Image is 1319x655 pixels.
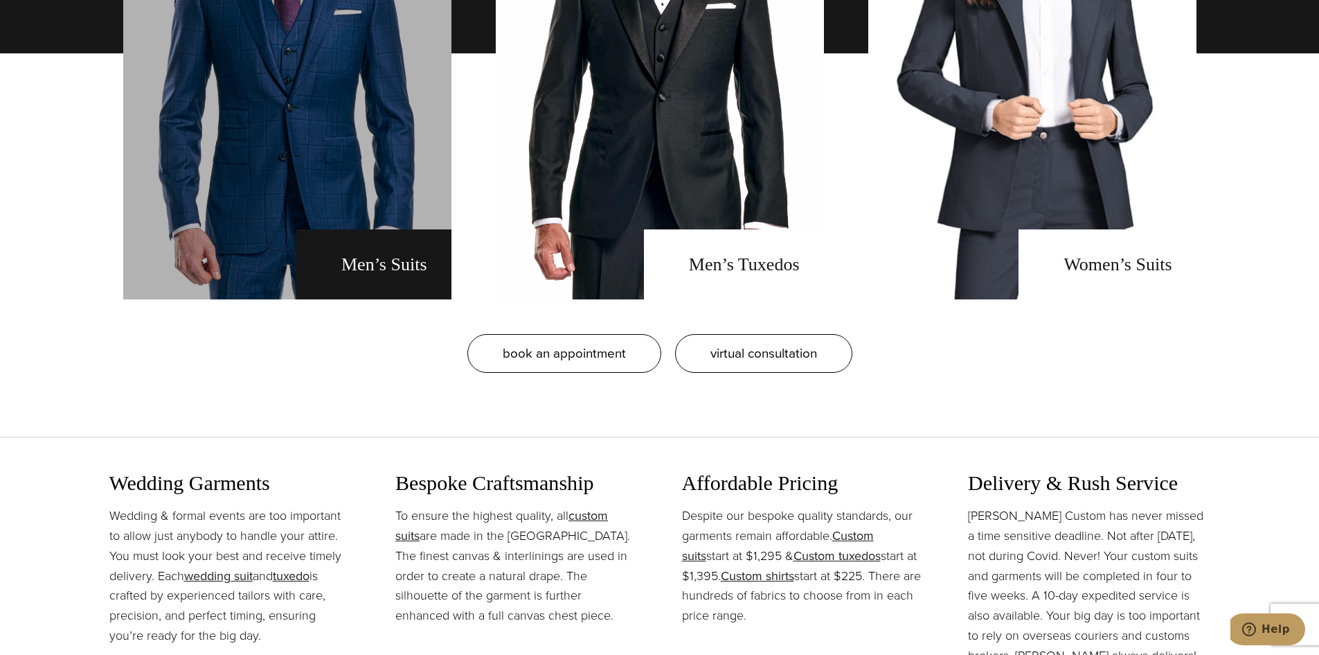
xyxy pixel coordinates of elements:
[710,343,817,363] span: virtual consultation
[721,567,794,585] a: Custom shirts
[793,547,881,565] a: Custom tuxedos
[682,471,924,496] h3: Affordable Pricing
[682,527,874,565] a: Custom suits
[503,343,626,363] span: book an appointment
[395,506,638,626] p: To ensure the highest quality, all are made in the [GEOGRAPHIC_DATA]. The finest canvas & interli...
[968,471,1210,496] h3: Delivery & Rush Service
[273,567,309,585] a: tuxedo
[467,334,661,373] a: book an appointment
[109,506,352,646] p: Wedding & formal events are too important to allow just anybody to handle your attire. You must l...
[675,334,852,373] a: virtual consultation
[109,471,352,496] h3: Wedding Garments
[395,471,638,496] h3: Bespoke Craftsmanship
[682,506,924,626] p: Despite our bespoke quality standards, our garments remain affordable. start at $1,295 & start at...
[184,567,253,585] a: wedding suit
[1230,613,1305,648] iframe: Opens a widget where you can chat to one of our agents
